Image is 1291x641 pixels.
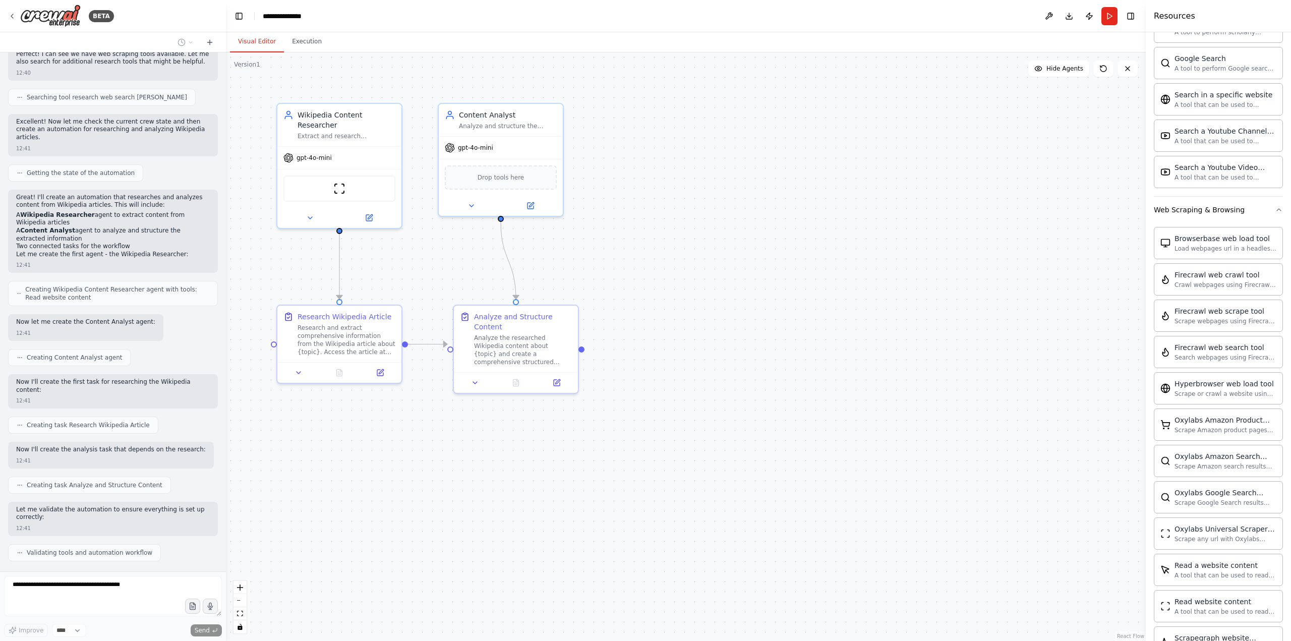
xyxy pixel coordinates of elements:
[276,305,402,384] div: Research Wikipedia ArticleResearch and extract comprehensive information from the Wikipedia artic...
[1175,306,1276,316] div: Firecrawl web scrape tool
[1175,65,1276,73] div: A tool to perform Google search with a search_query.
[16,506,210,521] p: Let me validate the automation to ensure everything is set up correctly:
[230,31,284,52] button: Visual Editor
[20,5,81,27] img: Logo
[539,377,574,389] button: Open in side panel
[297,154,332,162] span: gpt-4o-mini
[1175,354,1276,362] div: Search webpages using Firecrawl and return the results
[25,285,209,302] span: Creating Wikipedia Content Researcher agent with tools: Read website content
[1160,58,1170,68] img: SerplyWebSearchTool
[334,224,344,299] g: Edge from 1665e55e-1d0f-4a33-bfbe-b60c12da0f77 to d173c6b9-ecca-43d9-83a9-07747c865d27
[16,227,210,243] li: A agent to analyze and structure the extracted information
[1175,101,1276,109] div: A tool that can be used to semantic search a query from a specific URL content.
[438,103,564,217] div: Content AnalystAnalyze and structure the researched Wikipedia content about {topic}, creating com...
[16,457,31,464] div: 12:41
[16,261,31,269] div: 12:41
[16,194,210,209] p: Great! I'll create an automation that researches and analyzes content from Wikipedia articles. Th...
[474,334,572,366] div: Analyze the researched Wikipedia content about {topic} and create a comprehensive structured anal...
[298,324,395,356] div: Research and extract comprehensive information from the Wikipedia article about {topic}. Access t...
[458,144,493,152] span: gpt-4o-mini
[16,397,31,404] div: 12:41
[1175,126,1276,136] div: Search a Youtube Channels content
[16,525,31,532] div: 12:41
[16,378,210,394] p: Now I'll create the first task for researching the Wikipedia content:
[1117,633,1144,639] a: React Flow attribution
[1028,61,1089,77] button: Hide Agents
[16,145,31,152] div: 12:41
[27,549,152,557] span: Validating tools and automation workflow
[1175,137,1276,145] div: A tool that can be used to semantic search a query from a Youtube Channels content.
[16,211,210,227] li: A agent to extract content from Wikipedia articles
[1175,560,1276,570] div: Read a website content
[20,211,95,218] strong: Wikipedia Researcher
[495,377,538,389] button: No output available
[89,10,114,22] div: BETA
[1175,162,1276,172] div: Search a Youtube Video content
[1160,238,1170,248] img: BrowserbaseLoadTool
[1175,390,1276,398] div: Scrape or crawl a website using Hyperbrowser and return the contents in properly formatted markdo...
[408,339,447,349] g: Edge from d173c6b9-ecca-43d9-83a9-07747c865d27 to d915e2ed-d133-4df3-9dc0-90c3c05c9878
[1175,499,1276,507] div: Scrape Google Search results with Oxylabs Google Search Scraper
[232,9,246,23] button: Hide left sidebar
[16,69,31,77] div: 12:40
[1124,9,1138,23] button: Hide right sidebar
[453,305,579,394] div: Analyze and Structure ContentAnalyze the researched Wikipedia content about {topic} and create a ...
[1160,492,1170,502] img: OxylabsGoogleSearchScraperTool
[27,354,122,362] span: Creating Content Analyst agent
[1175,245,1276,253] div: Load webpages url in a headless browser using Browserbase and return the contents
[233,581,247,633] div: React Flow controls
[173,36,198,48] button: Switch to previous chat
[203,599,218,614] button: Click to speak your automation idea
[340,212,397,224] button: Open in side panel
[474,312,572,332] div: Analyze and Structure Content
[233,581,247,594] button: zoom in
[1175,234,1276,244] div: Browserbase web load tool
[502,200,559,212] button: Open in side panel
[1175,415,1276,425] div: Oxylabs Amazon Product Scraper tool
[333,183,345,195] img: ScrapeWebsiteTool
[1160,420,1170,430] img: OxylabsAmazonProductScraperTool
[233,594,247,607] button: zoom out
[1175,488,1276,498] div: Oxylabs Google Search Scraper tool
[1160,167,1170,177] img: YoutubeVideoSearchTool
[1175,270,1276,280] div: Firecrawl web crawl tool
[478,172,524,183] span: Drop tools here
[27,93,187,101] span: Searching tool research web search [PERSON_NAME]
[16,118,210,142] p: Excellent! Now let me check the current crew state and then create an automation for researching ...
[16,243,210,251] li: Two connected tasks for the workflow
[298,132,395,140] div: Extract and research comprehensive information from Wikipedia articles about {topic}, gathering k...
[1175,90,1276,100] div: Search in a specific website
[1160,347,1170,357] img: FirecrawlSearchTool
[1160,274,1170,284] img: FirecrawlCrawlWebsiteTool
[1175,426,1276,434] div: Scrape Amazon product pages with Oxylabs Amazon Product Scraper
[1175,451,1276,461] div: Oxylabs Amazon Search Scraper tool
[1154,205,1245,215] div: Web Scraping & Browsing
[1175,379,1276,389] div: Hyperbrowser web load tool
[318,367,361,379] button: No output available
[1175,173,1276,182] div: A tool that can be used to semantic search a query from a Youtube Video content.
[1175,281,1276,289] div: Crawl webpages using Firecrawl and return the contents
[185,599,200,614] button: Upload files
[459,110,557,120] div: Content Analyst
[284,31,330,52] button: Execution
[233,607,247,620] button: fit view
[1175,462,1276,471] div: Scrape Amazon search results with Oxylabs Amazon Search Scraper
[1175,535,1276,543] div: Scrape any url with Oxylabs Universal Scraper
[363,367,397,379] button: Open in side panel
[1160,601,1170,611] img: ScrapeWebsiteTool
[16,50,210,66] p: Perfect! I can see we have web scraping tools available. Let me also search for additional resear...
[1160,565,1170,575] img: ScrapeElementFromWebsiteTool
[1154,197,1283,223] button: Web Scraping & Browsing
[16,329,31,337] div: 12:41
[234,61,260,69] div: Version 1
[19,626,43,634] span: Improve
[27,481,162,489] span: Creating task Analyze and Structure Content
[459,122,557,130] div: Analyze and structure the researched Wikipedia content about {topic}, creating comprehensive summ...
[1175,28,1276,36] div: A tool to perform scholarly literature search with a search_query.
[298,110,395,130] div: Wikipedia Content Researcher
[1175,524,1276,534] div: Oxylabs Universal Scraper tool
[1160,383,1170,393] img: HyperbrowserLoadTool
[4,624,48,637] button: Improve
[1175,317,1276,325] div: Scrape webpages using Firecrawl and return the contents
[1154,10,1195,22] h4: Resources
